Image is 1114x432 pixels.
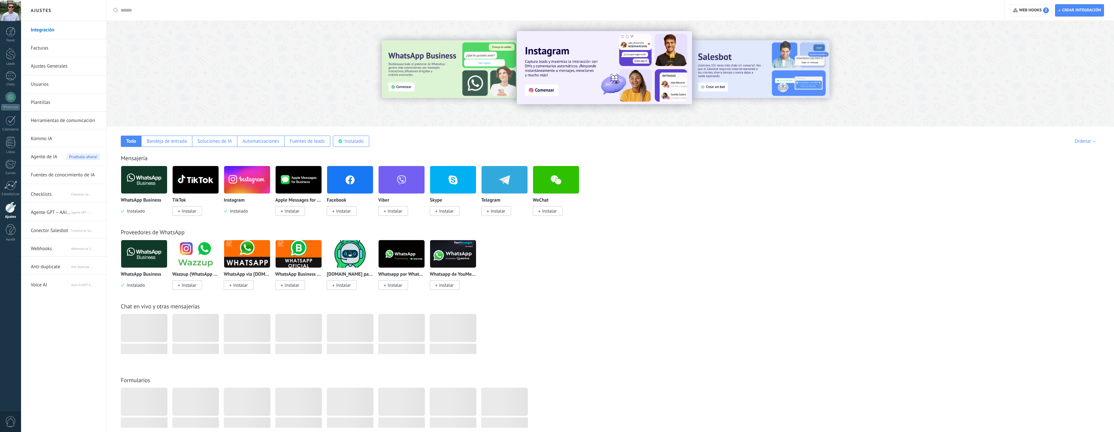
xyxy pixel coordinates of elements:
span: Instalar [182,282,196,288]
div: Telegram [481,166,533,224]
div: WhatsApp via Radist.Online [224,240,275,298]
div: WhatsApp Business [121,166,172,224]
a: Proveedores de WhatsApp [121,228,185,236]
div: Skype [430,166,481,224]
p: Skype [430,198,442,203]
div: WhatsApp Business API (WABA) via Radist.Online [275,240,327,298]
a: Agente GPT – AAI de KWID Agente GPT – AAI de KWID [31,204,100,219]
div: Chats [1,83,20,87]
div: Estadísticas [1,192,20,196]
img: skype.png [430,164,476,195]
a: Webhooks Webhooks de Salesbot por [PERSON_NAME] [31,240,100,255]
li: Kommo IA [21,130,107,148]
span: Instalar [388,208,402,214]
img: logo_main.png [276,164,322,195]
a: Herramientas de comunicación [31,112,100,130]
li: Ajustes Generales [21,57,107,75]
img: logo_main.png [173,164,219,195]
p: WhatsApp via [DOMAIN_NAME] [224,272,270,277]
li: Checklists [21,184,107,202]
li: Voice AI [21,275,107,293]
span: Agente GPT – AAI de KWID [71,204,100,219]
span: Agente de IA [31,148,57,166]
span: Anti-duplicate [31,258,71,273]
span: Instalar [182,208,196,214]
a: Conector Salesbot Conector de Salesbot por KWID [31,222,100,237]
p: Apple Messages for Business [275,198,322,203]
div: Leads [1,62,20,66]
a: Chat en vivo y otras mensajerías [121,303,200,310]
a: Usuarios [31,75,100,94]
li: Anti-duplicate [21,257,107,275]
p: Whatsapp de YouMessages [430,272,476,277]
a: Checklists Checklists via Komanda F5 [31,185,100,201]
span: Voice AI [31,276,71,292]
button: Crear integración [1055,4,1104,17]
img: facebook.png [327,164,373,195]
span: Instalar [233,282,248,288]
img: Slide 3 [382,40,520,98]
p: Whatsapp por Whatcrm y Telphin [378,272,425,277]
img: telegram.png [482,164,528,195]
span: Instalar [285,208,299,214]
div: Whatsapp de YouMessages [430,240,481,298]
img: Slide 1 [517,31,692,104]
span: Crear integración [1062,8,1101,13]
img: logo_main.png [121,164,167,195]
img: logo_main.png [276,238,322,270]
div: TikTok [172,166,224,224]
span: Checklists via Komanda F5 [71,185,100,201]
span: Anti-duplicate via Komanda F5 [71,258,100,273]
div: Panel [1,39,20,43]
div: Fuentes de leads [290,138,325,144]
a: Kommo IA [31,130,100,148]
li: Webhooks [21,238,107,257]
a: Formularios [121,376,150,384]
a: Facturas [31,39,100,57]
div: Automatizaciones [243,138,279,144]
p: Facebook [327,198,346,203]
button: Web hooks2 [1010,4,1051,17]
img: logo_main.png [379,238,425,270]
img: Slide 2 [691,40,829,98]
span: Webhooks [31,240,71,255]
span: Conector Salesbot [31,222,71,237]
div: ChatArchitect.com para WhatsApp [327,240,378,298]
img: logo_main.png [173,238,219,270]
li: Herramientas de comunicación [21,112,107,130]
img: logo_main.png [121,238,167,270]
img: instagram.png [224,164,270,195]
p: TikTok [172,198,186,203]
div: Ordenar [1074,138,1097,144]
li: Usuarios [21,75,107,94]
a: Anti-duplicate Anti-duplicate via Komanda F5 [31,258,100,273]
li: Plantillas [21,94,107,112]
div: Wazzup (WhatsApp & Instagram) [172,240,224,298]
p: WhatsApp Business API ([GEOGRAPHIC_DATA]) via [DOMAIN_NAME] [275,272,322,277]
div: Whatsapp por Whatcrm y Telphin [378,240,430,298]
img: logo_main.png [224,238,270,270]
span: Agente GPT – AAI de KWID [31,204,71,219]
div: Calendario [1,127,20,132]
div: Soluciones de IA [198,138,232,144]
div: Instalado [345,138,364,144]
div: Viber [378,166,430,224]
span: Instalar [542,208,557,214]
p: WhatsApp Business [121,198,161,203]
p: Instagram [224,198,244,203]
div: Apple Messages for Business [275,166,327,224]
li: Integración [21,21,107,39]
li: Fuentes de conocimiento de IA [21,166,107,184]
span: Checklists [31,185,71,201]
img: logo_main.png [327,238,373,270]
span: 2 [1043,7,1049,13]
div: WhatsApp Business [121,240,172,298]
li: Conector Salesbot [21,220,107,238]
span: Instalar [388,282,402,288]
p: WhatsApp Business [121,272,161,277]
span: Instalar [336,208,351,214]
span: Webhooks de Salesbot por [PERSON_NAME] [71,240,100,255]
li: Agente de IA [21,148,107,166]
span: Pruébalo ahora! [66,153,100,160]
img: viber.png [379,164,425,195]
